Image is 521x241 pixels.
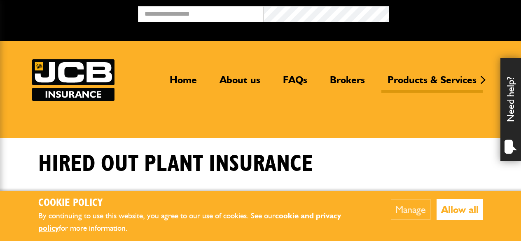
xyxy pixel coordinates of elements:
[164,74,203,93] a: Home
[277,74,313,93] a: FAQs
[389,6,515,19] button: Broker Login
[437,199,483,220] button: Allow all
[324,74,371,93] a: Brokers
[38,150,313,178] h1: Hired out plant insurance
[32,59,114,101] a: JCB Insurance Services
[38,210,366,235] p: By continuing to use this website, you agree to our use of cookies. See our for more information.
[38,197,366,210] h2: Cookie Policy
[500,58,521,161] div: Need help?
[32,59,114,101] img: JCB Insurance Services logo
[391,199,430,220] button: Manage
[38,211,341,233] a: cookie and privacy policy
[213,74,266,93] a: About us
[381,74,483,93] a: Products & Services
